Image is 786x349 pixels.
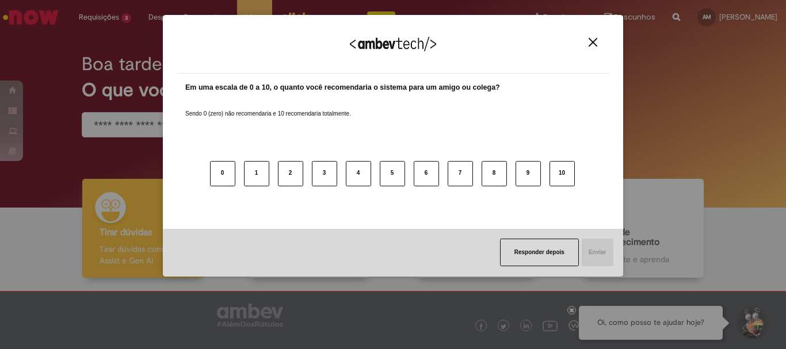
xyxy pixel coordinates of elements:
[346,161,371,186] button: 4
[500,239,579,266] button: Responder depois
[482,161,507,186] button: 8
[516,161,541,186] button: 9
[278,161,303,186] button: 2
[312,161,337,186] button: 3
[414,161,439,186] button: 6
[589,38,597,47] img: Close
[185,82,500,93] label: Em uma escala de 0 a 10, o quanto você recomendaria o sistema para um amigo ou colega?
[585,37,601,47] button: Close
[448,161,473,186] button: 7
[350,37,436,51] img: Logo Ambevtech
[550,161,575,186] button: 10
[185,96,351,118] label: Sendo 0 (zero) não recomendaria e 10 recomendaria totalmente.
[380,161,405,186] button: 5
[244,161,269,186] button: 1
[210,161,235,186] button: 0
